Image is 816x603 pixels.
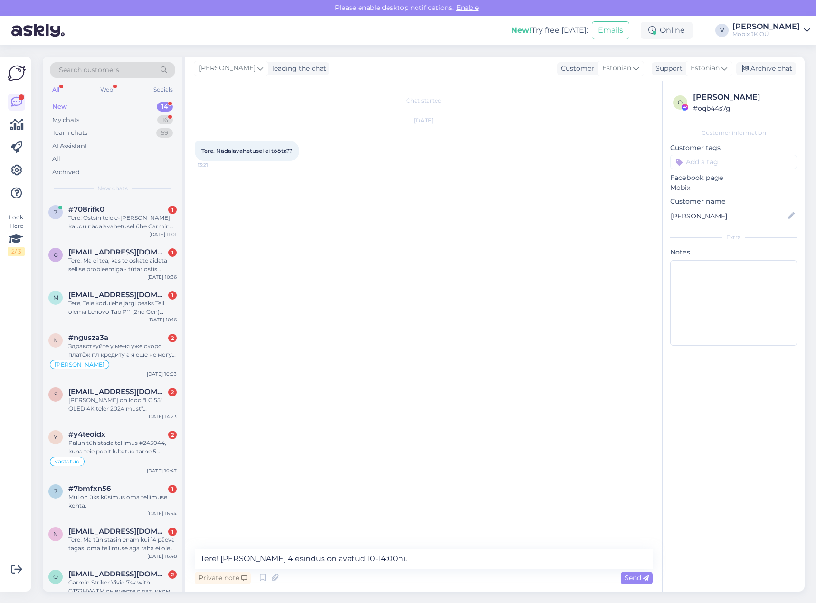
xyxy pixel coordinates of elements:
[195,96,653,105] div: Chat started
[68,248,167,256] span: greete.tens@gmail.com
[693,92,794,103] div: [PERSON_NAME]
[97,184,128,193] span: New chats
[54,433,57,441] span: y
[59,65,119,75] span: Search customers
[268,64,326,74] div: leading the chat
[52,154,60,164] div: All
[54,391,57,398] span: s
[670,197,797,207] p: Customer name
[68,484,111,493] span: #7bmfxn56
[68,299,177,316] div: Tere, Teie kodulehe järgi peaks Teil olema Lenovo Tab P11 (2nd Gen) TAB350XU 11,5" Storm Grey. [P...
[53,573,58,580] span: o
[55,459,80,464] span: vastatud
[68,396,177,413] div: [PERSON_NAME] on lood "LG 55″ OLED 4K teler 2024 must" saadavusega? [PERSON_NAME] netist lugenud ...
[68,333,108,342] span: #ngusza3a
[148,316,177,323] div: [DATE] 10:16
[454,3,482,12] span: Enable
[195,549,653,569] textarea: Tere! [PERSON_NAME] 4 esindus on avatud 10-14:00ni.
[691,63,720,74] span: Estonian
[168,570,177,579] div: 2
[68,493,177,510] div: Mul on üks küsimus oma tellimuse kohta.
[98,84,115,96] div: Web
[149,231,177,238] div: [DATE] 11:01
[8,64,26,82] img: Askly Logo
[68,578,177,595] div: Garmin Striker Vivid 7sv with GT52HW-TM он вместе с датчиком продается? Русский язык в меню прису...
[50,84,61,96] div: All
[511,26,531,35] b: New!
[670,155,797,169] input: Add a tag
[53,294,58,301] span: m
[157,115,173,125] div: 16
[641,22,693,39] div: Online
[732,23,800,30] div: [PERSON_NAME]
[68,387,167,396] span: silver@tilkcreative.com
[670,143,797,153] p: Customer tags
[168,431,177,439] div: 2
[736,62,796,75] div: Archive chat
[670,129,797,137] div: Customer information
[68,214,177,231] div: Tere! Ostsin teie e-[PERSON_NAME] kaudu nädalavahetusel ühe Garmin Forerunner 970. Tarneajaks oli...
[168,334,177,342] div: 2
[168,248,177,257] div: 1
[199,63,256,74] span: [PERSON_NAME]
[68,205,104,214] span: #708rifk0
[147,413,177,420] div: [DATE] 14:23
[511,25,588,36] div: Try free [DATE]:
[592,21,629,39] button: Emails
[52,102,67,112] div: New
[68,439,177,456] div: Palun tühistada tellimus #245044, kuna teie poolt lubatud tarne 5 tööpäeva jooksul on ületatud ni...
[68,342,177,359] div: Здравствуйте у меня уже скоро платёж пл кредиту а я еще не могу получить свой заказ.2к8719.Можно ...
[68,430,105,439] span: #y4teoidx
[156,128,173,138] div: 59
[168,485,177,493] div: 1
[670,233,797,242] div: Extra
[147,273,177,281] div: [DATE] 10:36
[147,510,177,517] div: [DATE] 16:54
[147,553,177,560] div: [DATE] 16:48
[678,99,683,106] span: o
[8,213,25,256] div: Look Here
[168,388,177,396] div: 2
[52,168,80,177] div: Archived
[55,362,104,367] span: [PERSON_NAME]
[715,24,729,37] div: V
[147,467,177,474] div: [DATE] 10:47
[152,84,175,96] div: Socials
[168,206,177,214] div: 1
[557,64,594,74] div: Customer
[68,536,177,553] div: Tere! Ma tühistasin enam kui 14 päeva tagasi oma tellimuse aga raha ei ole ikka tagasi kantud.
[53,530,58,537] span: n
[157,102,173,112] div: 14
[602,63,631,74] span: Estonian
[54,208,57,216] span: 7
[195,116,653,125] div: [DATE]
[52,141,87,151] div: AI Assistant
[201,147,293,154] span: Tere. Nädalavahetusel ei tööta??
[8,247,25,256] div: 2 / 3
[670,247,797,257] p: Notes
[168,528,177,536] div: 1
[68,527,167,536] span: nilsmikk@gmail.com
[195,572,251,584] div: Private note
[68,256,177,273] div: Tere! Ma ei tea, kas te oskate aidata sellise probleemiga - tütar ostis [PERSON_NAME] aastat teie...
[670,183,797,193] p: Mobix
[54,251,58,258] span: g
[732,30,800,38] div: Mobix JK OÜ
[198,161,233,169] span: 13:21
[670,173,797,183] p: Facebook page
[68,291,167,299] span: merje.merilo@auveproduction.eu
[671,211,786,221] input: Add name
[652,64,683,74] div: Support
[53,337,58,344] span: n
[625,574,649,582] span: Send
[693,103,794,113] div: # oqb44s7g
[147,370,177,377] div: [DATE] 10:03
[168,291,177,300] div: 1
[54,488,57,495] span: 7
[732,23,810,38] a: [PERSON_NAME]Mobix JK OÜ
[68,570,167,578] span: oleggusar@gmail.com
[52,115,79,125] div: My chats
[52,128,87,138] div: Team chats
